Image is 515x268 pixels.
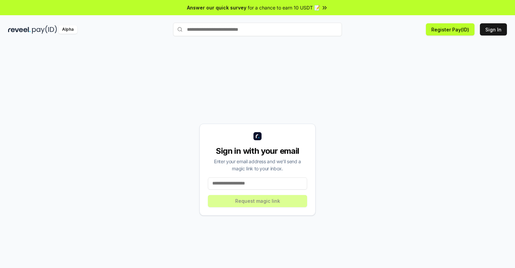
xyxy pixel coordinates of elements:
span: Answer our quick survey [187,4,246,11]
span: for a chance to earn 10 USDT 📝 [248,4,320,11]
img: reveel_dark [8,25,31,34]
img: logo_small [253,132,262,140]
div: Sign in with your email [208,146,307,156]
img: pay_id [32,25,57,34]
button: Sign In [480,23,507,35]
button: Register Pay(ID) [426,23,475,35]
div: Enter your email address and we’ll send a magic link to your inbox. [208,158,307,172]
div: Alpha [58,25,77,34]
